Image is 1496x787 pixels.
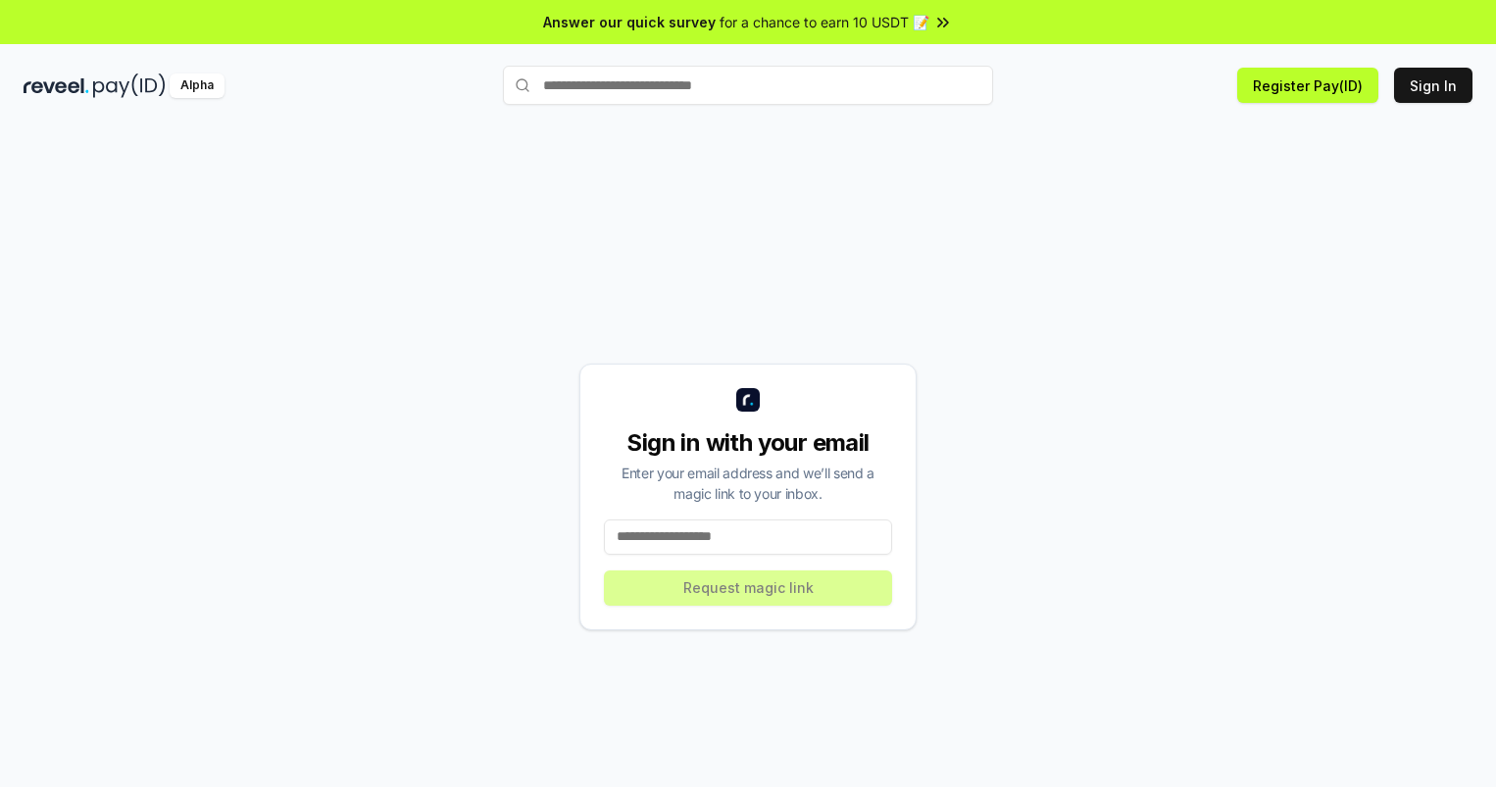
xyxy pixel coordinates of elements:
div: Enter your email address and we’ll send a magic link to your inbox. [604,463,892,504]
div: Alpha [170,74,224,98]
span: Answer our quick survey [543,12,716,32]
span: for a chance to earn 10 USDT 📝 [720,12,929,32]
button: Register Pay(ID) [1237,68,1378,103]
button: Sign In [1394,68,1472,103]
img: pay_id [93,74,166,98]
div: Sign in with your email [604,427,892,459]
img: reveel_dark [24,74,89,98]
img: logo_small [736,388,760,412]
